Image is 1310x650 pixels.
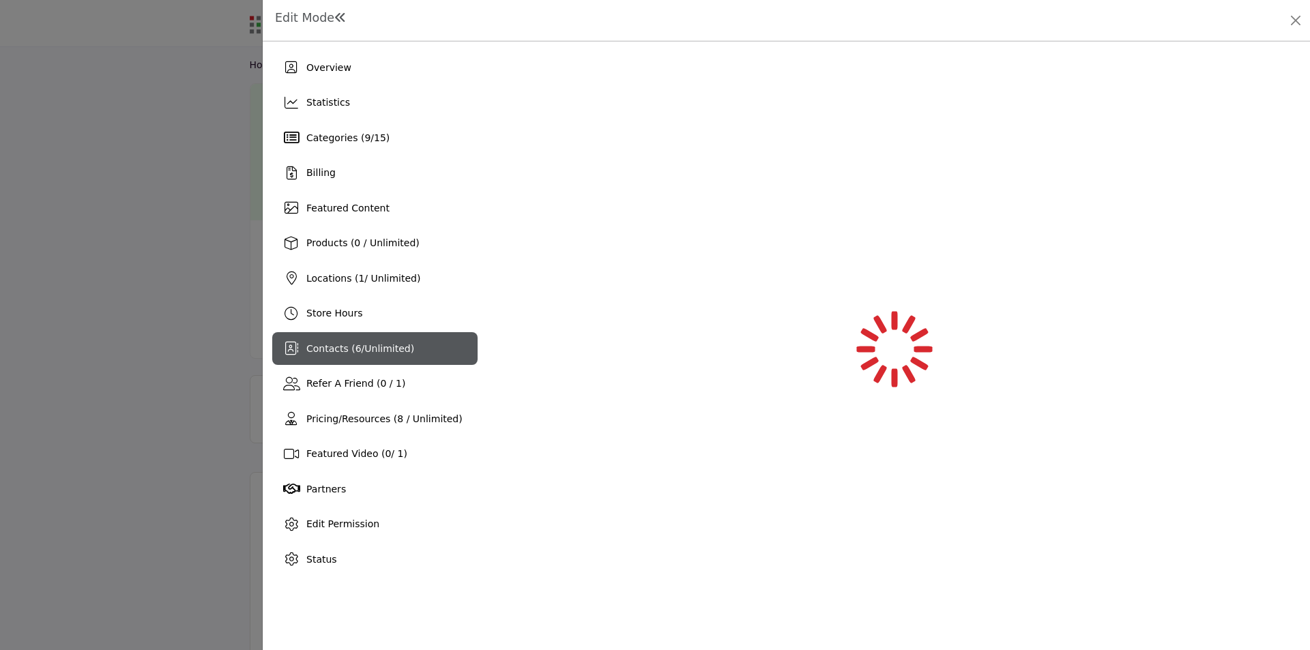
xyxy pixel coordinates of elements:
[358,273,364,284] span: 1
[306,97,350,108] span: Statistics
[306,448,407,459] span: Featured Video ( / 1)
[364,343,410,354] span: Unlimited
[306,203,390,213] span: Featured Content
[306,554,337,565] span: Status
[306,484,346,494] span: Partners
[385,448,391,459] span: 0
[364,132,370,143] span: 9
[306,308,362,319] span: Store Hours
[306,378,405,389] span: Refer A Friend (0 / 1)
[306,237,420,248] span: Products (0 / Unlimited)
[275,11,347,25] h1: Edit Mode
[374,132,386,143] span: 15
[306,62,351,73] span: Overview
[306,518,379,529] span: Edit Permission
[1286,11,1305,30] button: Close
[306,413,463,424] span: Pricing/Resources (8 / Unlimited)
[306,167,336,178] span: Billing
[306,273,420,284] span: Locations ( / Unlimited)
[355,343,362,354] span: 6
[306,343,414,354] span: Contacts ( / )
[306,132,390,143] span: Categories ( / )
